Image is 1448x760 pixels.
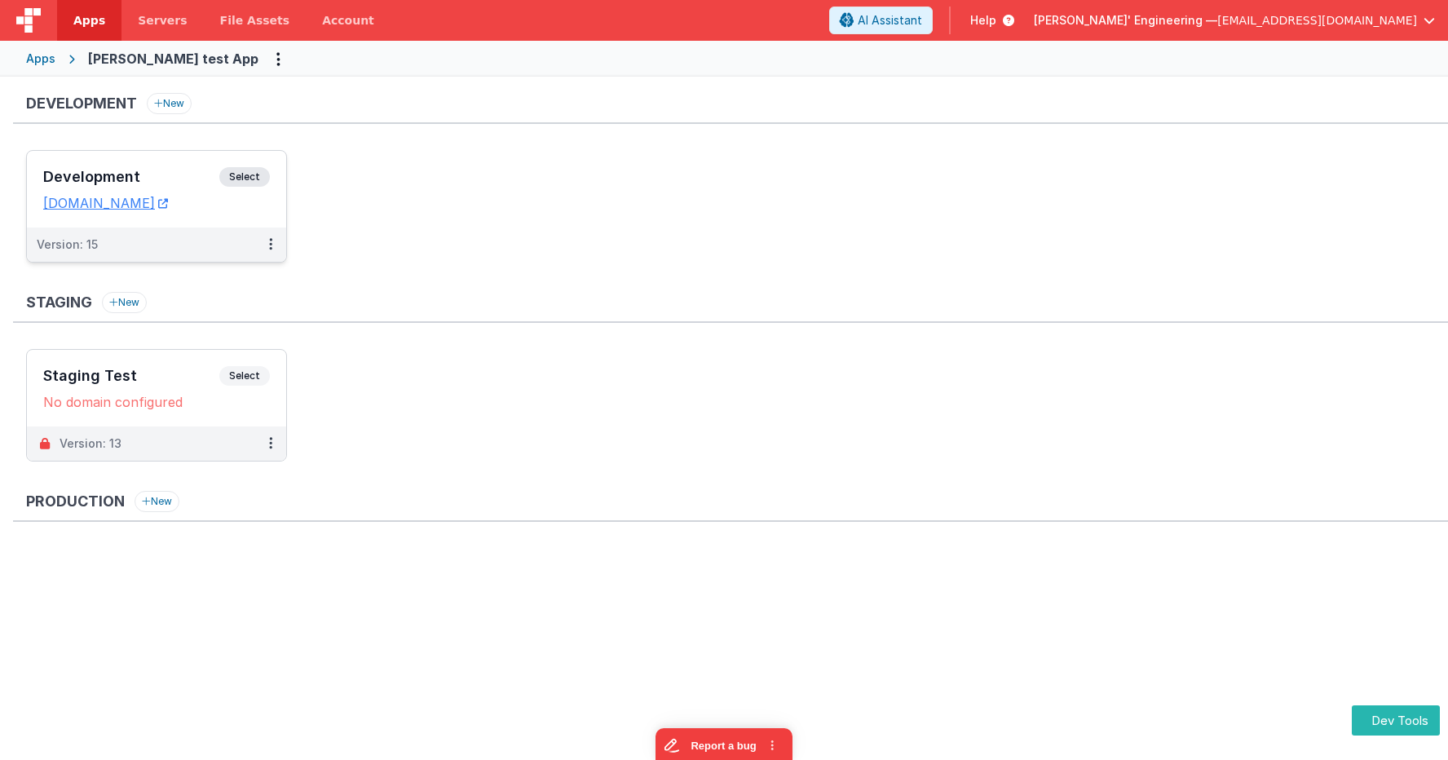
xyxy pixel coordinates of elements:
[1352,705,1440,736] button: Dev Tools
[43,368,219,384] h3: Staging Test
[43,169,219,185] h3: Development
[220,12,290,29] span: File Assets
[219,366,270,386] span: Select
[60,435,121,452] div: Version: 13
[26,51,55,67] div: Apps
[26,95,137,112] h3: Development
[858,12,922,29] span: AI Assistant
[829,7,933,34] button: AI Assistant
[73,12,105,29] span: Apps
[37,236,98,253] div: Version: 15
[147,93,192,114] button: New
[135,491,179,512] button: New
[138,12,187,29] span: Servers
[26,294,92,311] h3: Staging
[970,12,996,29] span: Help
[43,394,270,410] div: No domain configured
[26,493,125,510] h3: Production
[102,292,147,313] button: New
[1034,12,1217,29] span: [PERSON_NAME]' Engineering —
[43,195,168,211] a: [DOMAIN_NAME]
[1034,12,1435,29] button: [PERSON_NAME]' Engineering — [EMAIL_ADDRESS][DOMAIN_NAME]
[265,46,291,72] button: Options
[88,49,258,68] div: [PERSON_NAME] test App
[1217,12,1417,29] span: [EMAIL_ADDRESS][DOMAIN_NAME]
[219,167,270,187] span: Select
